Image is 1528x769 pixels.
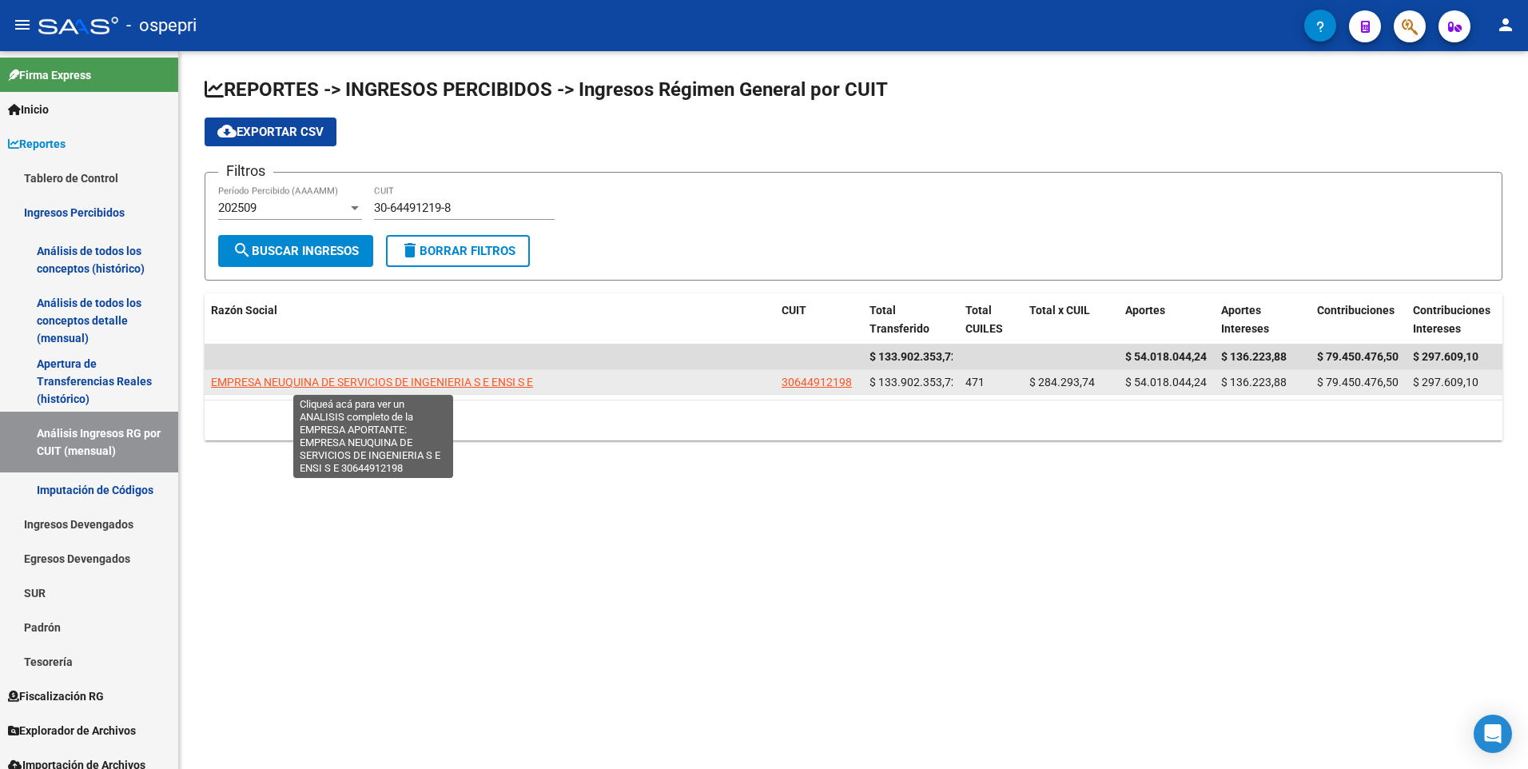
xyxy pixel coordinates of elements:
[217,122,237,141] mat-icon: cloud_download
[233,244,359,258] span: Buscar Ingresos
[959,293,1023,346] datatable-header-cell: Total CUILES
[1125,350,1207,363] span: $ 54.018.044,24
[1221,376,1287,388] span: $ 136.223,88
[218,235,373,267] button: Buscar Ingresos
[386,235,530,267] button: Borrar Filtros
[869,304,929,335] span: Total Transferido
[1125,376,1207,388] span: $ 54.018.044,24
[782,304,806,317] span: CUIT
[1311,293,1407,346] datatable-header-cell: Contribuciones
[1317,350,1399,363] span: $ 79.450.476,50
[218,160,273,182] h3: Filtros
[400,244,515,258] span: Borrar Filtros
[211,376,533,388] span: EMPRESA NEUQUINA DE SERVICIOS DE INGENIERIA S E ENSI S E
[218,201,257,215] span: 202509
[1496,15,1515,34] mat-icon: person
[1317,304,1395,317] span: Contribuciones
[775,293,863,346] datatable-header-cell: CUIT
[863,293,959,346] datatable-header-cell: Total Transferido
[8,135,66,153] span: Reportes
[400,241,420,260] mat-icon: delete
[8,101,49,118] span: Inicio
[965,304,1003,335] span: Total CUILES
[1029,376,1095,388] span: $ 284.293,74
[1474,715,1512,753] div: Open Intercom Messenger
[1125,304,1165,317] span: Aportes
[869,350,957,363] span: $ 133.902.353,72
[1221,350,1287,363] span: $ 136.223,88
[8,687,104,705] span: Fiscalización RG
[8,722,136,739] span: Explorador de Archivos
[126,8,197,43] span: - ospepri
[1029,304,1090,317] span: Total x CUIL
[1407,293,1502,346] datatable-header-cell: Contribuciones Intereses
[1413,304,1490,335] span: Contribuciones Intereses
[205,118,336,146] button: Exportar CSV
[869,376,957,388] span: $ 133.902.353,72
[782,376,852,388] span: 30644912198
[1317,376,1399,388] span: $ 79.450.476,50
[8,66,91,84] span: Firma Express
[1413,350,1478,363] span: $ 297.609,10
[1221,304,1269,335] span: Aportes Intereses
[205,78,888,101] span: REPORTES -> INGRESOS PERCIBIDOS -> Ingresos Régimen General por CUIT
[233,241,252,260] mat-icon: search
[217,125,324,139] span: Exportar CSV
[205,293,775,346] datatable-header-cell: Razón Social
[211,304,277,317] span: Razón Social
[13,15,32,34] mat-icon: menu
[1119,293,1215,346] datatable-header-cell: Aportes
[1215,293,1311,346] datatable-header-cell: Aportes Intereses
[1413,376,1478,388] span: $ 297.609,10
[1023,293,1119,346] datatable-header-cell: Total x CUIL
[965,376,985,388] span: 471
